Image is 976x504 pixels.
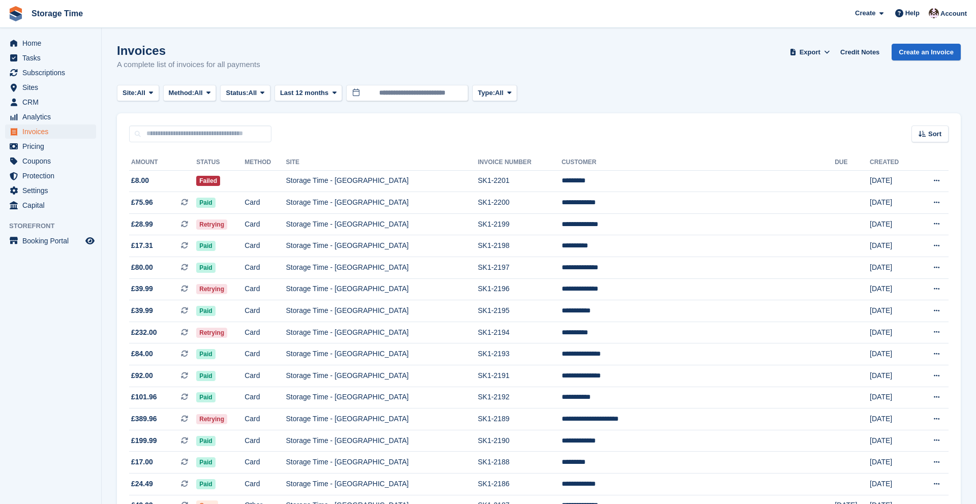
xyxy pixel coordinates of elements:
span: Home [22,36,83,50]
td: Card [245,452,286,474]
span: All [249,88,257,98]
td: Storage Time - [GEOGRAPHIC_DATA] [286,322,478,343]
a: menu [5,66,96,80]
button: Method: All [163,85,217,102]
td: [DATE] [870,322,915,343]
a: menu [5,110,96,124]
span: £28.99 [131,219,153,230]
td: [DATE] [870,300,915,322]
img: Saeed [929,8,939,18]
td: Storage Time - [GEOGRAPHIC_DATA] [286,408,478,430]
td: SK1-2189 [478,408,562,430]
button: Status: All [220,85,270,102]
th: Site [286,154,478,171]
td: Storage Time - [GEOGRAPHIC_DATA] [286,235,478,257]
a: Credit Notes [836,44,883,60]
a: menu [5,80,96,94]
th: Due [835,154,870,171]
a: menu [5,198,96,212]
span: Status: [226,88,248,98]
th: Status [196,154,245,171]
td: Card [245,408,286,430]
td: Card [245,343,286,365]
span: Paid [196,241,215,251]
span: Subscriptions [22,66,83,80]
td: Storage Time - [GEOGRAPHIC_DATA] [286,452,478,474]
span: £92.00 [131,370,153,381]
span: Paid [196,306,215,316]
span: Storefront [9,221,101,231]
span: Retrying [196,328,227,338]
td: [DATE] [870,430,915,452]
button: Site: All [117,85,159,102]
span: Retrying [196,284,227,294]
button: Export [787,44,832,60]
a: menu [5,154,96,168]
a: Storage Time [27,5,87,22]
td: [DATE] [870,408,915,430]
span: All [137,88,145,98]
td: Storage Time - [GEOGRAPHIC_DATA] [286,300,478,322]
td: [DATE] [870,387,915,408]
span: £232.00 [131,327,157,338]
span: £17.00 [131,457,153,467]
span: Help [905,8,920,18]
h1: Invoices [117,44,260,57]
span: £389.96 [131,414,157,424]
td: Card [245,278,286,300]
td: Card [245,213,286,235]
th: Amount [129,154,196,171]
span: Account [940,9,967,19]
span: Site: [123,88,137,98]
th: Invoice Number [478,154,562,171]
span: Paid [196,392,215,402]
td: Storage Time - [GEOGRAPHIC_DATA] [286,192,478,214]
td: SK1-2190 [478,430,562,452]
td: Card [245,387,286,408]
td: SK1-2191 [478,365,562,387]
td: [DATE] [870,278,915,300]
th: Customer [562,154,835,171]
td: Storage Time - [GEOGRAPHIC_DATA] [286,213,478,235]
span: £80.00 [131,262,153,273]
td: SK1-2186 [478,474,562,495]
td: Storage Time - [GEOGRAPHIC_DATA] [286,387,478,408]
p: A complete list of invoices for all payments [117,59,260,71]
span: Paid [196,349,215,359]
span: Pricing [22,139,83,153]
td: Storage Time - [GEOGRAPHIC_DATA] [286,257,478,279]
td: SK1-2192 [478,387,562,408]
a: Preview store [84,235,96,247]
a: menu [5,139,96,153]
span: All [495,88,504,98]
a: menu [5,183,96,198]
td: Storage Time - [GEOGRAPHIC_DATA] [286,365,478,387]
span: Method: [169,88,195,98]
td: Card [245,257,286,279]
td: SK1-2196 [478,278,562,300]
a: menu [5,124,96,139]
span: Paid [196,263,215,273]
th: Method [245,154,286,171]
td: [DATE] [870,365,915,387]
span: Coupons [22,154,83,168]
span: Sites [22,80,83,94]
span: Paid [196,479,215,489]
td: Storage Time - [GEOGRAPHIC_DATA] [286,474,478,495]
button: Last 12 months [274,85,342,102]
span: Settings [22,183,83,198]
span: £39.99 [131,305,153,316]
span: Paid [196,371,215,381]
span: All [194,88,203,98]
td: [DATE] [870,474,915,495]
td: [DATE] [870,257,915,279]
span: Capital [22,198,83,212]
td: Storage Time - [GEOGRAPHIC_DATA] [286,430,478,452]
td: Storage Time - [GEOGRAPHIC_DATA] [286,278,478,300]
span: Paid [196,436,215,446]
td: SK1-2194 [478,322,562,343]
td: [DATE] [870,343,915,365]
td: [DATE] [870,235,915,257]
span: Invoices [22,124,83,139]
td: [DATE] [870,170,915,192]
